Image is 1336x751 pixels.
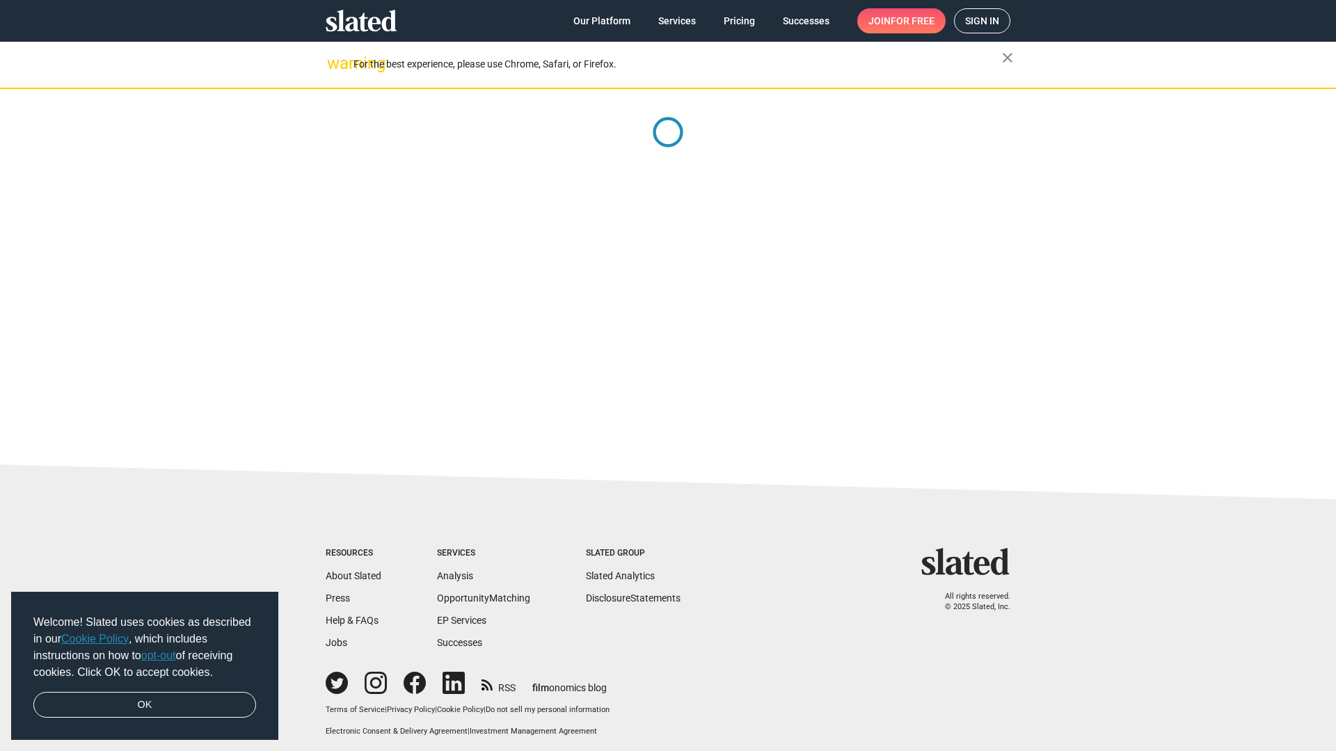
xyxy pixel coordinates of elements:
[437,570,473,581] a: Analysis
[724,8,755,33] span: Pricing
[532,682,549,693] span: film
[470,727,597,736] a: Investment Management Agreement
[435,705,437,714] span: |
[385,705,387,714] span: |
[327,55,344,72] mat-icon: warning
[326,705,385,714] a: Terms of Service
[532,670,607,695] a: filmonomics blog
[586,570,655,581] a: Slated Analytics
[562,8,642,33] a: Our Platform
[783,8,829,33] span: Successes
[33,692,256,718] a: dismiss cookie message
[999,49,1016,66] mat-icon: close
[437,615,486,626] a: EP Services
[468,727,470,736] span: |
[437,548,530,559] div: Services
[486,705,610,716] button: Do not sell my personal information
[61,633,129,645] a: Cookie Policy
[930,592,1010,612] p: All rights reserved. © 2025 Slated, Inc.
[658,8,696,33] span: Services
[437,637,482,648] a: Successes
[772,8,841,33] a: Successes
[437,592,530,604] a: OpportunityMatching
[326,727,468,736] a: Electronic Consent & Delivery Agreement
[326,570,381,581] a: About Slated
[437,705,484,714] a: Cookie Policy
[965,9,999,33] span: Sign in
[484,705,486,714] span: |
[11,592,278,741] div: cookieconsent
[868,8,935,33] span: Join
[482,673,516,695] a: RSS
[326,615,379,626] a: Help & FAQs
[353,55,1002,74] div: For the best experience, please use Chrome, Safari, or Firefox.
[647,8,707,33] a: Services
[326,592,350,604] a: Press
[586,548,681,559] div: Slated Group
[141,649,176,661] a: opt-out
[326,548,381,559] div: Resources
[573,8,630,33] span: Our Platform
[387,705,435,714] a: Privacy Policy
[891,8,935,33] span: for free
[586,592,681,604] a: DisclosureStatements
[713,8,766,33] a: Pricing
[954,8,1010,33] a: Sign in
[326,637,347,648] a: Jobs
[857,8,946,33] a: Joinfor free
[33,614,256,681] span: Welcome! Slated uses cookies as described in our , which includes instructions on how to of recei...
